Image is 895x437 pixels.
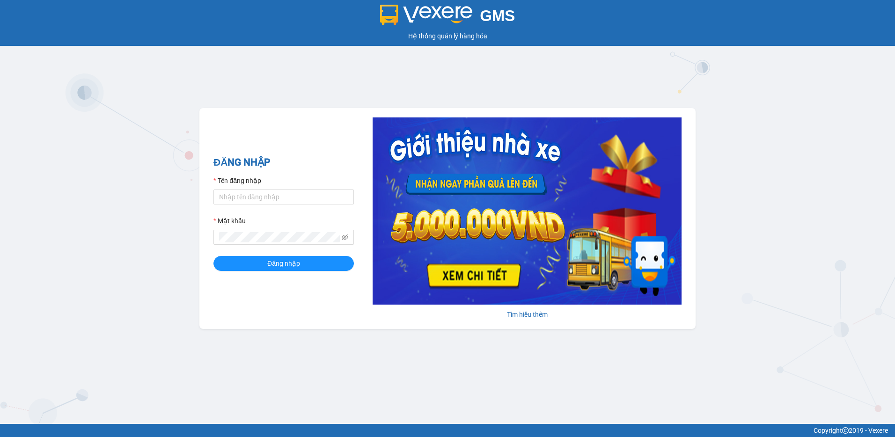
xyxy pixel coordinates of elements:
span: GMS [480,7,515,24]
img: logo 2 [380,5,473,25]
input: Mật khẩu [219,232,340,242]
button: Đăng nhập [213,256,354,271]
div: Copyright 2019 - Vexere [7,425,888,436]
div: Tìm hiểu thêm [373,309,682,320]
a: GMS [380,14,515,22]
label: Mật khẩu [213,216,246,226]
label: Tên đăng nhập [213,175,261,186]
img: banner-0 [373,117,682,305]
input: Tên đăng nhập [213,189,354,204]
div: Hệ thống quản lý hàng hóa [2,31,893,41]
span: eye-invisible [342,234,348,240]
span: copyright [842,427,849,434]
span: Đăng nhập [267,258,300,269]
h2: ĐĂNG NHẬP [213,155,354,170]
